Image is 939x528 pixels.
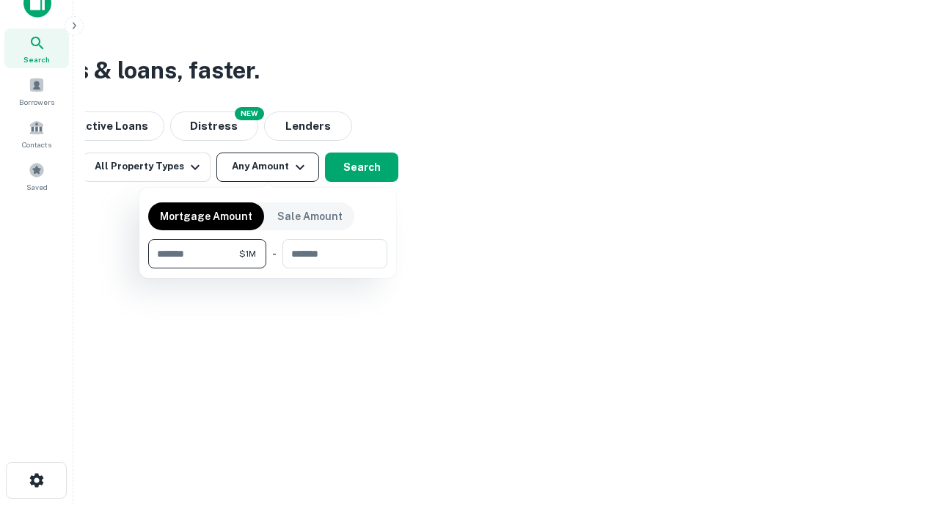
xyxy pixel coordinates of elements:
[272,239,277,268] div: -
[866,411,939,481] iframe: Chat Widget
[239,247,256,260] span: $1M
[277,208,343,224] p: Sale Amount
[160,208,252,224] p: Mortgage Amount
